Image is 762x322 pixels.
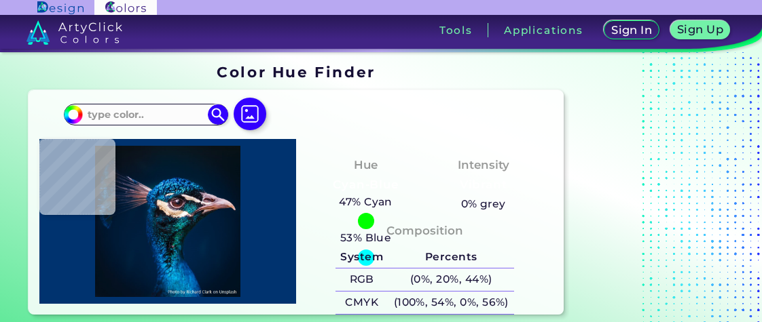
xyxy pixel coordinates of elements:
img: ArtyClick Design logo [37,1,83,14]
h5: Percents [388,246,514,268]
h5: (100%, 54%, 0%, 56%) [388,291,514,314]
img: icon search [208,104,228,125]
h3: Tools [439,25,473,35]
h5: System [335,246,388,268]
h5: CMYK [335,291,388,314]
h3: Vibrant [454,177,513,193]
h1: Color Hue Finder [217,62,375,82]
h5: RGB [335,268,388,291]
h4: Intensity [458,155,509,175]
h5: 47% Cyan [333,193,397,211]
h5: Sign Up [679,24,721,35]
a: Sign Up [673,22,727,39]
h3: Cyan-Blue [327,177,404,193]
h4: Hue [354,155,378,175]
h5: Sign In [613,25,650,35]
iframe: Advertisement [569,58,739,320]
input: type color.. [83,106,209,124]
img: img_pavlin.jpg [46,146,289,296]
img: icon picture [234,98,266,130]
h4: Composition [386,221,463,241]
img: logo_artyclick_colors_white.svg [26,20,122,45]
a: Sign In [606,22,657,39]
h5: 0% grey [461,195,506,213]
h5: (0%, 20%, 44%) [388,268,514,291]
h3: Applications [504,25,583,35]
